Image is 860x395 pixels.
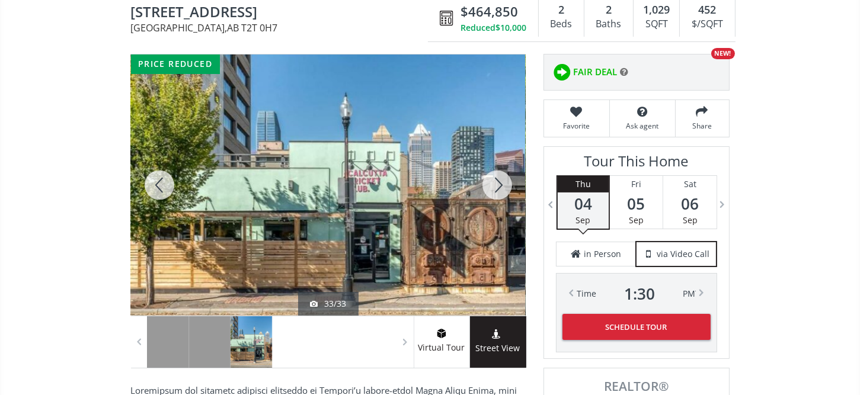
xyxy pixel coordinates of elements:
[616,121,669,131] span: Ask agent
[131,23,434,33] span: [GEOGRAPHIC_DATA] , AB T2T 0H7
[562,314,711,340] button: Schedule Tour
[414,316,470,368] a: virtual tour iconVirtual Tour
[130,54,525,316] div: 916 19 Avenue SW #201 Calgary, AB T2T 0H7 - Photo 33 of 33
[131,4,434,23] span: 916 19 Avenue SW #201
[550,60,574,84] img: rating icon
[574,66,618,78] span: FAIR DEAL
[545,15,578,33] div: Beds
[682,121,723,131] span: Share
[470,342,526,355] span: Street View
[590,2,627,18] div: 2
[131,54,220,74] div: price reduced
[577,285,696,302] div: Time PM
[495,22,526,34] span: $10,000
[556,153,717,175] h3: Tour This Home
[711,48,735,59] div: NEW!
[663,176,717,192] div: Sat
[657,248,709,260] span: via Video Call
[461,2,518,21] span: $464,850
[683,214,698,226] span: Sep
[545,2,578,18] div: 2
[640,15,673,33] div: SQFT
[414,341,469,355] span: Virtual Tour
[558,195,609,212] span: 04
[610,195,663,212] span: 05
[625,285,656,302] span: 1 : 30
[557,380,716,393] span: REALTOR®
[643,2,670,18] span: 1,029
[663,195,717,212] span: 06
[590,15,627,33] div: Baths
[550,121,603,131] span: Favorite
[584,248,621,260] span: in Person
[558,176,609,192] div: Thu
[610,176,663,192] div: Fri
[686,2,728,18] div: 452
[629,214,644,226] span: Sep
[686,15,728,33] div: $/SQFT
[576,214,590,226] span: Sep
[436,329,447,338] img: virtual tour icon
[461,22,526,34] div: Reduced
[310,298,347,310] div: 33/33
